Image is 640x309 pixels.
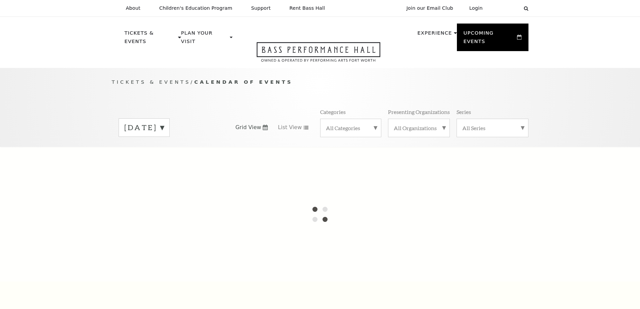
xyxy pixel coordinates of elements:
[112,78,528,86] p: /
[417,29,452,41] p: Experience
[194,79,293,85] span: Calendar of Events
[394,124,444,131] label: All Organizations
[388,108,450,115] p: Presenting Organizations
[494,5,517,11] select: Select:
[181,29,228,49] p: Plan Your Visit
[464,29,516,49] p: Upcoming Events
[457,108,471,115] p: Series
[290,5,325,11] p: Rent Bass Hall
[112,79,191,85] span: Tickets & Events
[125,29,177,49] p: Tickets & Events
[124,122,164,133] label: [DATE]
[126,5,140,11] p: About
[320,108,346,115] p: Categories
[326,124,376,131] label: All Categories
[278,124,302,131] span: List View
[251,5,271,11] p: Support
[462,124,523,131] label: All Series
[159,5,232,11] p: Children's Education Program
[236,124,261,131] span: Grid View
